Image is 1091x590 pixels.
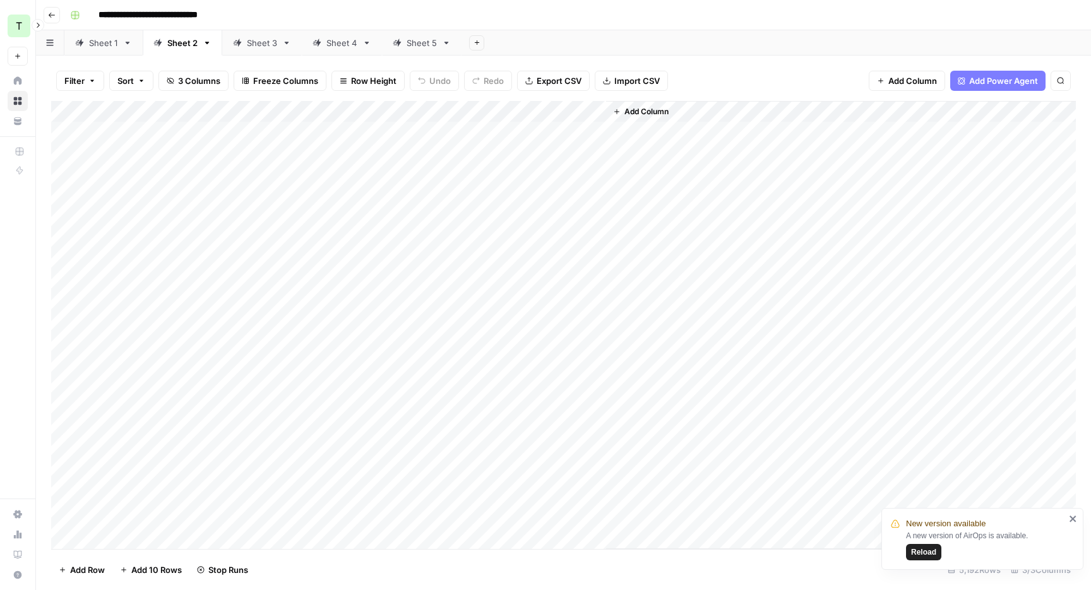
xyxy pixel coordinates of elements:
div: Sheet 1 [89,37,118,49]
button: Stop Runs [189,560,256,580]
button: Filter [56,71,104,91]
span: Add Column [888,74,937,87]
div: Sheet 2 [167,37,198,49]
button: Add 10 Rows [112,560,189,580]
button: 3 Columns [158,71,229,91]
span: Import CSV [614,74,660,87]
div: Sheet 3 [247,37,277,49]
div: Sheet 5 [407,37,437,49]
a: Sheet 2 [143,30,222,56]
span: Redo [484,74,504,87]
a: Sheet 3 [222,30,302,56]
button: Undo [410,71,459,91]
span: Export CSV [537,74,581,87]
span: Filter [64,74,85,87]
a: Sheet 5 [382,30,462,56]
span: Reload [911,546,936,558]
button: close [1069,514,1078,524]
div: 5,192 Rows [943,560,1006,580]
a: Settings [8,504,28,524]
span: T [16,18,22,33]
span: Freeze Columns [253,74,318,87]
a: Your Data [8,111,28,131]
span: Add Row [70,563,105,576]
button: Add Row [51,560,112,580]
a: Browse [8,91,28,111]
span: Add Power Agent [969,74,1038,87]
button: Export CSV [517,71,590,91]
a: Home [8,71,28,91]
button: Reload [906,544,941,560]
button: Row Height [331,71,405,91]
button: Sort [109,71,153,91]
span: Row Height [351,74,396,87]
span: Sort [117,74,134,87]
button: Import CSV [595,71,668,91]
a: Sheet 4 [302,30,382,56]
div: A new version of AirOps is available. [906,530,1065,560]
button: Add Column [869,71,945,91]
button: Freeze Columns [234,71,326,91]
span: Add Column [624,106,669,117]
a: Usage [8,524,28,545]
a: Sheet 1 [64,30,143,56]
div: 3/3 Columns [1006,560,1076,580]
span: Stop Runs [208,563,248,576]
button: Redo [464,71,512,91]
button: Help + Support [8,565,28,585]
span: Undo [429,74,451,87]
span: Add 10 Rows [131,563,182,576]
button: Add Power Agent [950,71,1046,91]
span: New version available [906,517,986,530]
button: Add Column [608,103,674,120]
button: Workspace: TY SEO Team [8,10,28,42]
div: Sheet 4 [326,37,357,49]
span: 3 Columns [178,74,220,87]
a: Learning Hub [8,545,28,565]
